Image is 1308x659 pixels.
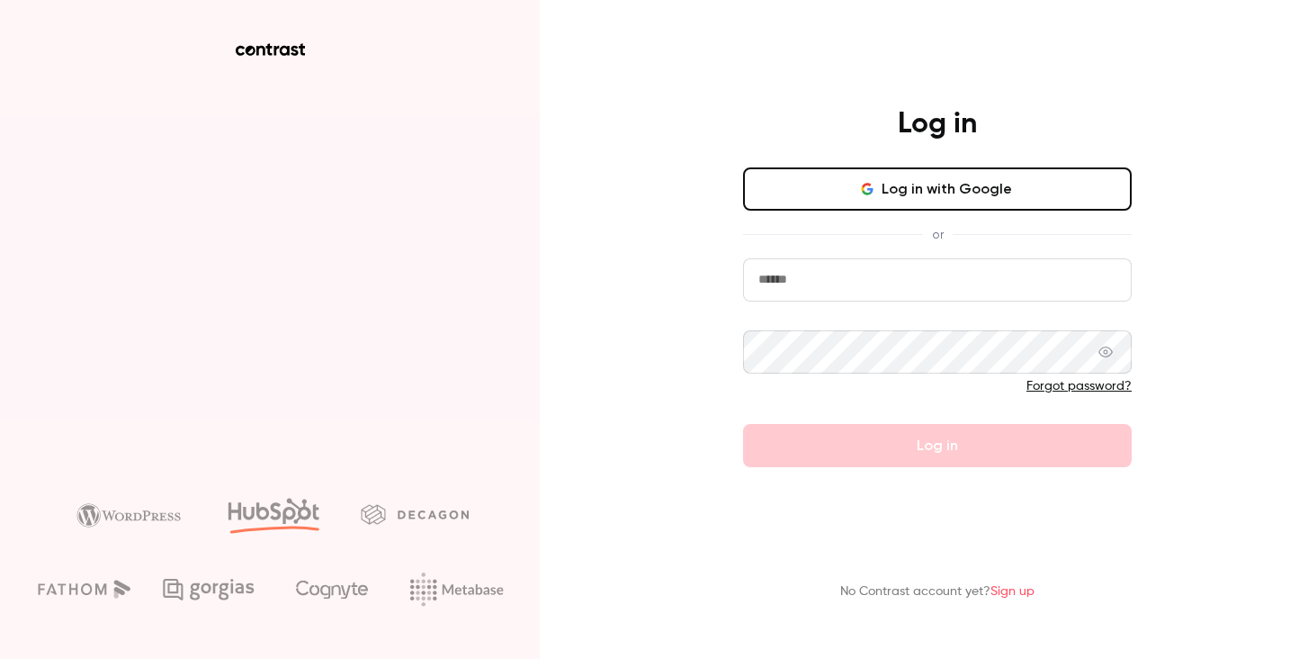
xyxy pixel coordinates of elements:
a: Forgot password? [1026,380,1132,393]
button: Log in with Google [743,167,1132,211]
img: decagon [361,504,469,524]
span: or [923,225,953,244]
p: No Contrast account yet? [840,582,1035,601]
h4: Log in [898,106,977,142]
a: Sign up [990,585,1035,598]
